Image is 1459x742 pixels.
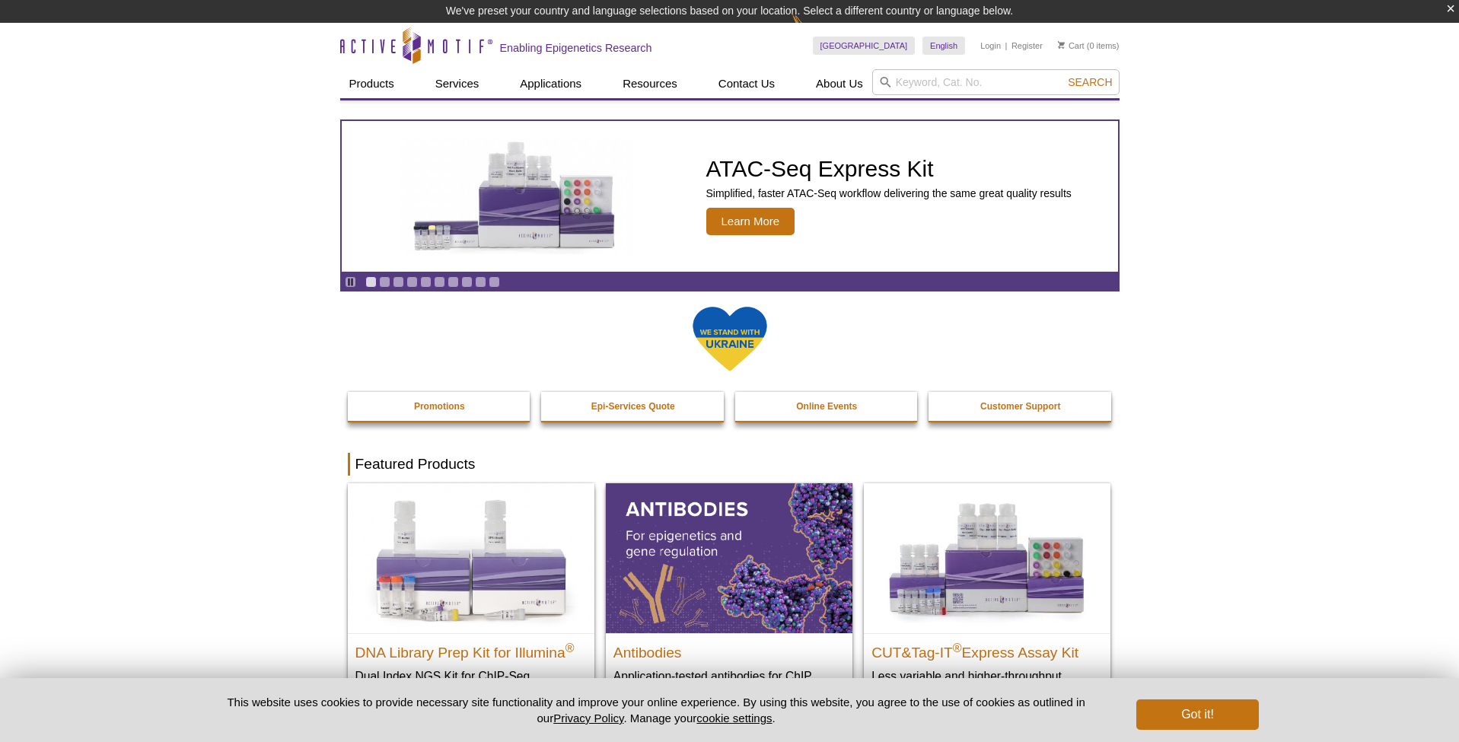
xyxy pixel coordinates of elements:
[342,121,1118,272] a: ATAC-Seq Express Kit ATAC-Seq Express Kit Simplified, faster ATAC-Seq workflow delivering the sam...
[348,483,594,632] img: DNA Library Prep Kit for Illumina
[613,638,845,661] h2: Antibodies
[500,41,652,55] h2: Enabling Epigenetics Research
[565,641,575,654] sup: ®
[872,69,1120,95] input: Keyword, Cat. No.
[1058,41,1065,49] img: Your Cart
[489,276,500,288] a: Go to slide 10
[735,392,919,421] a: Online Events
[426,69,489,98] a: Services
[706,186,1072,200] p: Simplified, faster ATAC-Seq workflow delivering the same great quality results
[706,158,1072,180] h2: ATAC-Seq Express Kit
[475,276,486,288] a: Go to slide 9
[606,483,852,714] a: All Antibodies Antibodies Application-tested antibodies for ChIP, CUT&Tag, and CUT&RUN.
[864,483,1110,632] img: CUT&Tag-IT® Express Assay Kit
[1058,37,1120,55] li: (0 items)
[201,694,1112,726] p: This website uses cookies to provide necessary site functionality and improve your online experie...
[706,208,795,235] span: Learn More
[953,641,962,654] sup: ®
[448,276,459,288] a: Go to slide 7
[355,668,587,715] p: Dual Index NGS Kit for ChIP-Seq, CUT&RUN, and ds methylated DNA assays.
[929,392,1113,421] a: Customer Support
[406,276,418,288] a: Go to slide 4
[613,69,686,98] a: Resources
[511,69,591,98] a: Applications
[709,69,784,98] a: Contact Us
[871,668,1103,699] p: Less variable and higher-throughput genome-wide profiling of histone marks​.
[379,276,390,288] a: Go to slide 2
[414,401,465,412] strong: Promotions
[980,40,1001,51] a: Login
[420,276,432,288] a: Go to slide 5
[864,483,1110,714] a: CUT&Tag-IT® Express Assay Kit CUT&Tag-IT®Express Assay Kit Less variable and higher-throughput ge...
[796,401,857,412] strong: Online Events
[461,276,473,288] a: Go to slide 8
[591,401,675,412] strong: Epi-Services Quote
[1136,699,1258,730] button: Got it!
[813,37,916,55] a: [GEOGRAPHIC_DATA]
[355,638,587,661] h2: DNA Library Prep Kit for Illumina
[342,121,1118,272] article: ATAC-Seq Express Kit
[365,276,377,288] a: Go to slide 1
[348,392,532,421] a: Promotions
[792,11,832,47] img: Change Here
[393,276,404,288] a: Go to slide 3
[1011,40,1043,51] a: Register
[1005,37,1008,55] li: |
[871,638,1103,661] h2: CUT&Tag-IT Express Assay Kit
[345,276,356,288] a: Toggle autoplay
[340,69,403,98] a: Products
[541,392,725,421] a: Epi-Services Quote
[606,483,852,632] img: All Antibodies
[348,483,594,729] a: DNA Library Prep Kit for Illumina DNA Library Prep Kit for Illumina® Dual Index NGS Kit for ChIP-...
[922,37,965,55] a: English
[348,453,1112,476] h2: Featured Products
[390,139,642,254] img: ATAC-Seq Express Kit
[434,276,445,288] a: Go to slide 6
[1058,40,1085,51] a: Cart
[980,401,1060,412] strong: Customer Support
[613,668,845,699] p: Application-tested antibodies for ChIP, CUT&Tag, and CUT&RUN.
[1068,76,1112,88] span: Search
[692,305,768,373] img: We Stand With Ukraine
[1063,75,1117,89] button: Search
[696,712,772,724] button: cookie settings
[553,712,623,724] a: Privacy Policy
[807,69,872,98] a: About Us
